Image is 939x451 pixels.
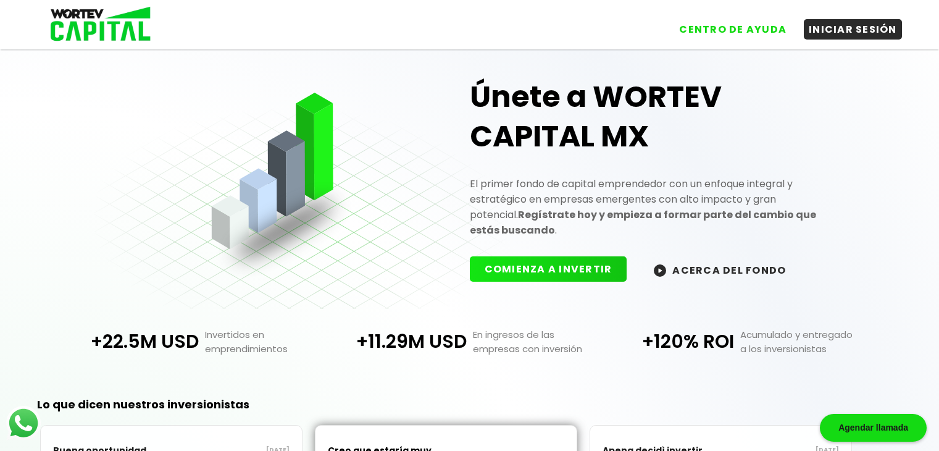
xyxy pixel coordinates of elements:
[639,256,801,283] button: ACERCA DEL FONDO
[470,256,627,282] button: COMIENZA A INVERTIR
[820,414,927,442] div: Agendar llamada
[603,327,734,356] p: +120% ROI
[68,327,199,356] p: +22.5M USD
[470,77,845,156] h1: Únete a WORTEV CAPITAL MX
[38,5,156,45] img: logo_wortev_capital
[674,19,791,40] button: CENTRO DE AYUDA
[199,327,336,356] p: Invertidos en emprendimientos
[734,327,871,356] p: Acumulado y entregado a los inversionistas
[804,19,902,40] button: INICIAR SESIÓN
[662,10,791,40] a: CENTRO DE AYUDA
[467,327,604,356] p: En ingresos de las empresas con inversión
[336,327,467,356] p: +11.29M USD
[6,406,41,440] img: logos_whatsapp-icon.242b2217.svg
[654,264,666,277] img: wortev-capital-acerca-del-fondo
[470,262,640,276] a: COMIENZA A INVERTIR
[470,176,845,238] p: El primer fondo de capital emprendedor con un enfoque integral y estratégico en empresas emergent...
[470,208,816,237] strong: Regístrate hoy y empieza a formar parte del cambio que estás buscando
[791,10,902,40] a: INICIAR SESIÓN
